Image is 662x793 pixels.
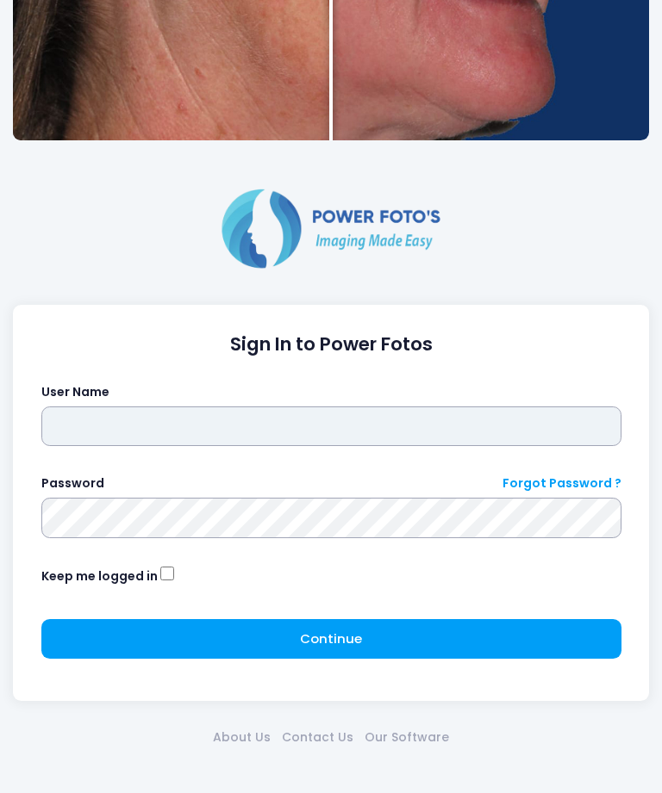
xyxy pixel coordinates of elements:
[41,383,109,401] label: User Name
[41,333,621,356] h1: Sign In to Power Fotos
[41,474,104,493] label: Password
[277,728,359,747] a: Contact Us
[503,474,621,493] a: Forgot Password ?
[41,567,158,585] label: Keep me logged in
[215,185,447,271] img: Logo
[359,728,455,747] a: Our Software
[208,728,277,747] a: About Us
[300,629,362,647] span: Continue
[41,619,621,659] button: Continue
